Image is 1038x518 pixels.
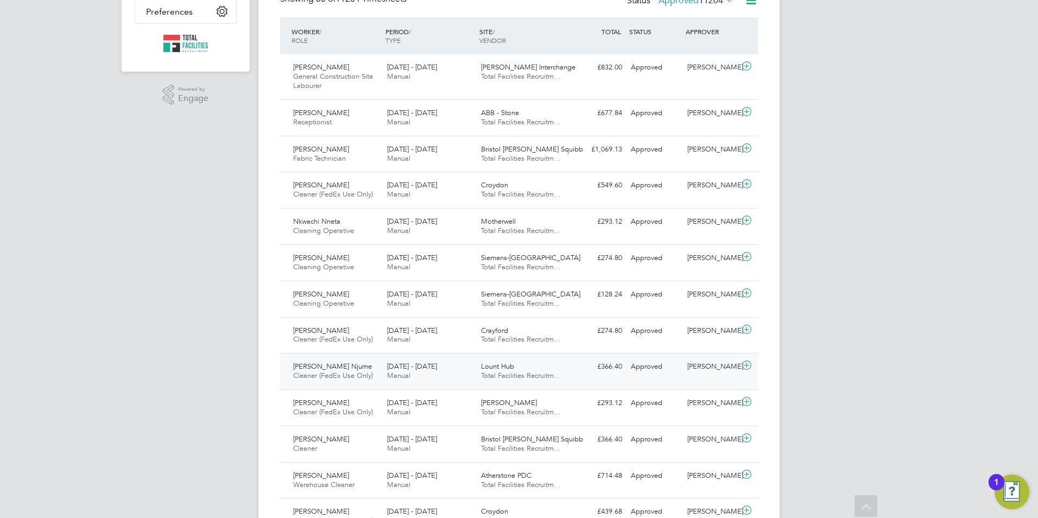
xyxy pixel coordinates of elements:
[481,72,561,81] span: Total Facilities Recruitm…
[387,326,437,335] span: [DATE] - [DATE]
[387,189,410,199] span: Manual
[383,22,477,50] div: PERIOD
[481,299,561,308] span: Total Facilities Recruitm…
[319,27,321,36] span: /
[387,480,410,489] span: Manual
[293,507,349,516] span: [PERSON_NAME]
[570,322,626,340] div: £274.80
[387,371,410,380] span: Manual
[994,482,999,496] div: 1
[387,144,437,154] span: [DATE] - [DATE]
[626,249,683,267] div: Approved
[293,362,372,371] span: [PERSON_NAME] Njume
[387,434,437,444] span: [DATE] - [DATE]
[178,94,208,103] span: Engage
[626,141,683,159] div: Approved
[293,471,349,480] span: [PERSON_NAME]
[293,398,349,407] span: [PERSON_NAME]
[481,334,561,344] span: Total Facilities Recruitm…
[387,180,437,189] span: [DATE] - [DATE]
[481,289,580,299] span: Siemens-[GEOGRAPHIC_DATA]
[481,180,508,189] span: Croydon
[387,398,437,407] span: [DATE] - [DATE]
[293,289,349,299] span: [PERSON_NAME]
[293,108,349,117] span: [PERSON_NAME]
[293,326,349,335] span: [PERSON_NAME]
[626,176,683,194] div: Approved
[293,407,373,416] span: Cleaner (FedEx Use Only)
[683,394,739,412] div: [PERSON_NAME]
[387,108,437,117] span: [DATE] - [DATE]
[481,154,561,163] span: Total Facilities Recruitm…
[481,226,561,235] span: Total Facilities Recruitm…
[477,22,571,50] div: SITE
[293,371,373,380] span: Cleaner (FedEx Use Only)
[387,507,437,516] span: [DATE] - [DATE]
[570,431,626,448] div: £366.40
[683,141,739,159] div: [PERSON_NAME]
[570,59,626,77] div: £832.00
[387,289,437,299] span: [DATE] - [DATE]
[481,407,561,416] span: Total Facilities Recruitm…
[683,358,739,376] div: [PERSON_NAME]
[289,22,383,50] div: WORKER
[683,104,739,122] div: [PERSON_NAME]
[387,471,437,480] span: [DATE] - [DATE]
[481,507,508,516] span: Croydon
[481,362,514,371] span: Lount Hub
[626,59,683,77] div: Approved
[626,213,683,231] div: Approved
[387,226,410,235] span: Manual
[387,217,437,226] span: [DATE] - [DATE]
[481,371,561,380] span: Total Facilities Recruitm…
[481,108,519,117] span: ABB - Stone
[387,72,410,81] span: Manual
[481,253,580,262] span: Siemens-[GEOGRAPHIC_DATA]
[481,471,531,480] span: Atherstone PDC
[570,286,626,304] div: £128.24
[995,475,1029,509] button: Open Resource Center, 1 new notification
[570,176,626,194] div: £549.60
[683,431,739,448] div: [PERSON_NAME]
[626,467,683,485] div: Approved
[293,117,332,127] span: Receptionist
[626,358,683,376] div: Approved
[163,85,209,105] a: Powered byEngage
[293,444,317,453] span: Cleaner
[683,249,739,267] div: [PERSON_NAME]
[387,299,410,308] span: Manual
[602,27,621,36] span: TOTAL
[626,22,683,41] div: STATUS
[385,36,401,45] span: TYPE
[163,35,208,52] img: tfrecruitment-logo-retina.png
[481,480,561,489] span: Total Facilities Recruitm…
[481,189,561,199] span: Total Facilities Recruitm…
[481,262,561,271] span: Total Facilities Recruitm…
[293,253,349,262] span: [PERSON_NAME]
[293,144,349,154] span: [PERSON_NAME]
[481,326,508,335] span: Crayford
[481,144,583,154] span: Bristol [PERSON_NAME] Squibb
[293,262,354,271] span: Cleaning Operative
[481,62,575,72] span: [PERSON_NAME] Interchange
[387,62,437,72] span: [DATE] - [DATE]
[387,334,410,344] span: Manual
[683,176,739,194] div: [PERSON_NAME]
[293,62,349,72] span: [PERSON_NAME]
[683,213,739,231] div: [PERSON_NAME]
[481,117,561,127] span: Total Facilities Recruitm…
[683,467,739,485] div: [PERSON_NAME]
[479,36,506,45] span: VENDOR
[481,217,516,226] span: Motherwell
[387,362,437,371] span: [DATE] - [DATE]
[387,444,410,453] span: Manual
[293,334,373,344] span: Cleaner (FedEx Use Only)
[570,358,626,376] div: £366.40
[293,180,349,189] span: [PERSON_NAME]
[293,189,373,199] span: Cleaner (FedEx Use Only)
[492,27,495,36] span: /
[293,217,340,226] span: Nkwachi Nneta
[293,434,349,444] span: [PERSON_NAME]
[626,322,683,340] div: Approved
[570,249,626,267] div: £274.80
